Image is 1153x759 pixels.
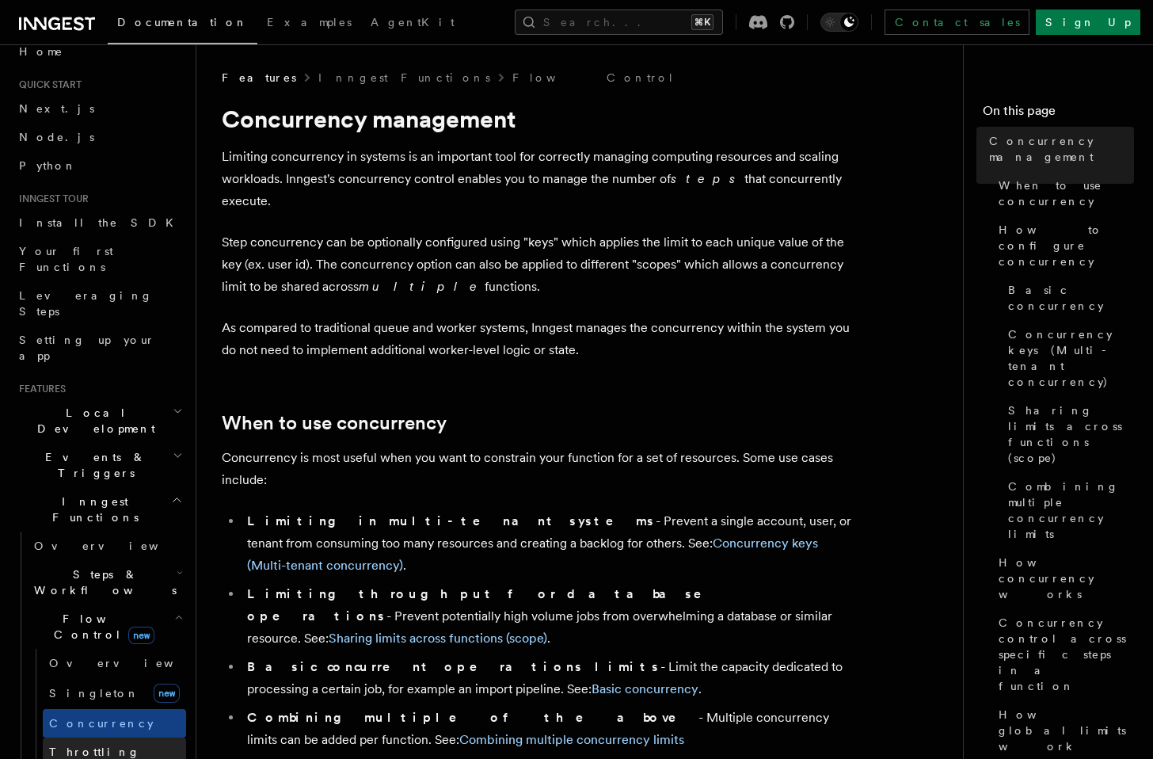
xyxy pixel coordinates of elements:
[885,10,1029,35] a: Contact sales
[459,732,684,747] a: Combining multiple concurrency limits
[247,586,724,624] strong: Limiting throughput for database operations
[13,399,186,443] button: Local Development
[1008,326,1134,390] span: Concurrency keys (Multi-tenant concurrency)
[329,631,547,646] a: Sharing limits across functions (scope)
[592,681,698,696] a: Basic concurrency
[108,5,257,44] a: Documentation
[992,171,1134,215] a: When to use concurrency
[13,405,173,437] span: Local Development
[222,317,855,361] p: As compared to traditional queue and worker systems, Inngest manages the concurrency within the s...
[13,123,186,151] a: Node.js
[13,94,186,123] a: Next.js
[1002,472,1134,548] a: Combining multiple concurrency limits
[999,222,1134,269] span: How to configure concurrency
[19,334,155,362] span: Setting up your app
[1002,276,1134,320] a: Basic concurrency
[361,5,464,43] a: AgentKit
[28,560,186,605] button: Steps & Workflows
[242,656,855,700] li: - Limit the capacity dedicated to processing a certain job, for example an import pipeline. See: .
[989,133,1134,165] span: Concurrency management
[19,216,183,229] span: Install the SDK
[999,177,1134,209] span: When to use concurrency
[13,193,89,205] span: Inngest tour
[247,513,656,528] strong: Limiting in multi-tenant systems
[1008,282,1134,314] span: Basic concurrency
[49,717,154,730] span: Concurrency
[691,14,713,30] kbd: ⌘K
[19,159,77,172] span: Python
[13,494,171,525] span: Inngest Functions
[983,127,1134,171] a: Concurrency management
[13,78,82,91] span: Quick start
[1008,479,1134,542] span: Combining multiple concurrency limits
[992,215,1134,276] a: How to configure concurrency
[49,746,140,758] span: Throttling
[222,146,855,212] p: Limiting concurrency in systems is an important tool for correctly managing computing resources a...
[13,449,173,481] span: Events & Triggers
[34,540,197,552] span: Overview
[43,649,186,677] a: Overview
[267,16,352,29] span: Examples
[13,326,186,370] a: Setting up your app
[13,237,186,281] a: Your first Functions
[19,131,94,143] span: Node.js
[13,383,66,395] span: Features
[1002,396,1134,472] a: Sharing limits across functions (scope)
[359,279,485,294] em: multiple
[999,555,1134,602] span: How concurrency works
[13,37,186,66] a: Home
[43,677,186,709] a: Singletonnew
[128,627,154,644] span: new
[19,44,63,59] span: Home
[242,583,855,650] li: - Prevent potentially high volume jobs from overwhelming a database or similar resource. See: .
[999,707,1134,754] span: How global limits work
[43,709,186,738] a: Concurrency
[28,566,177,598] span: Steps & Workflows
[992,548,1134,608] a: How concurrency works
[28,611,174,643] span: Flow Control
[28,532,186,560] a: Overview
[999,615,1134,694] span: Concurrency control across specific steps in a function
[222,70,296,86] span: Features
[257,5,361,43] a: Examples
[19,102,94,115] span: Next.js
[222,412,447,434] a: When to use concurrency
[19,245,113,273] span: Your first Functions
[19,289,153,318] span: Leveraging Steps
[515,10,723,35] button: Search...⌘K
[242,510,855,577] li: - Prevent a single account, user, or tenant from consuming too many resources and creating a back...
[1008,402,1134,466] span: Sharing limits across functions (scope)
[247,659,660,674] strong: Basic concurrent operations limits
[1036,10,1140,35] a: Sign Up
[371,16,455,29] span: AgentKit
[512,70,675,86] a: Flow Control
[318,70,490,86] a: Inngest Functions
[13,443,186,487] button: Events & Triggers
[671,171,744,186] em: steps
[222,231,855,298] p: Step concurrency can be optionally configured using "keys" which applies the limit to each unique...
[13,151,186,180] a: Python
[154,684,180,703] span: new
[242,707,855,751] li: - Multiple concurrency limits can be added per function. See:
[222,105,855,133] h1: Concurrency management
[49,657,212,669] span: Overview
[117,16,248,29] span: Documentation
[13,281,186,326] a: Leveraging Steps
[1002,320,1134,396] a: Concurrency keys (Multi-tenant concurrency)
[992,608,1134,700] a: Concurrency control across specific steps in a function
[28,605,186,649] button: Flow Controlnew
[222,447,855,491] p: Concurrency is most useful when you want to constrain your function for a set of resources. Some ...
[820,13,858,32] button: Toggle dark mode
[13,487,186,532] button: Inngest Functions
[13,208,186,237] a: Install the SDK
[49,687,139,700] span: Singleton
[983,101,1134,127] h4: On this page
[247,710,698,725] strong: Combining multiple of the above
